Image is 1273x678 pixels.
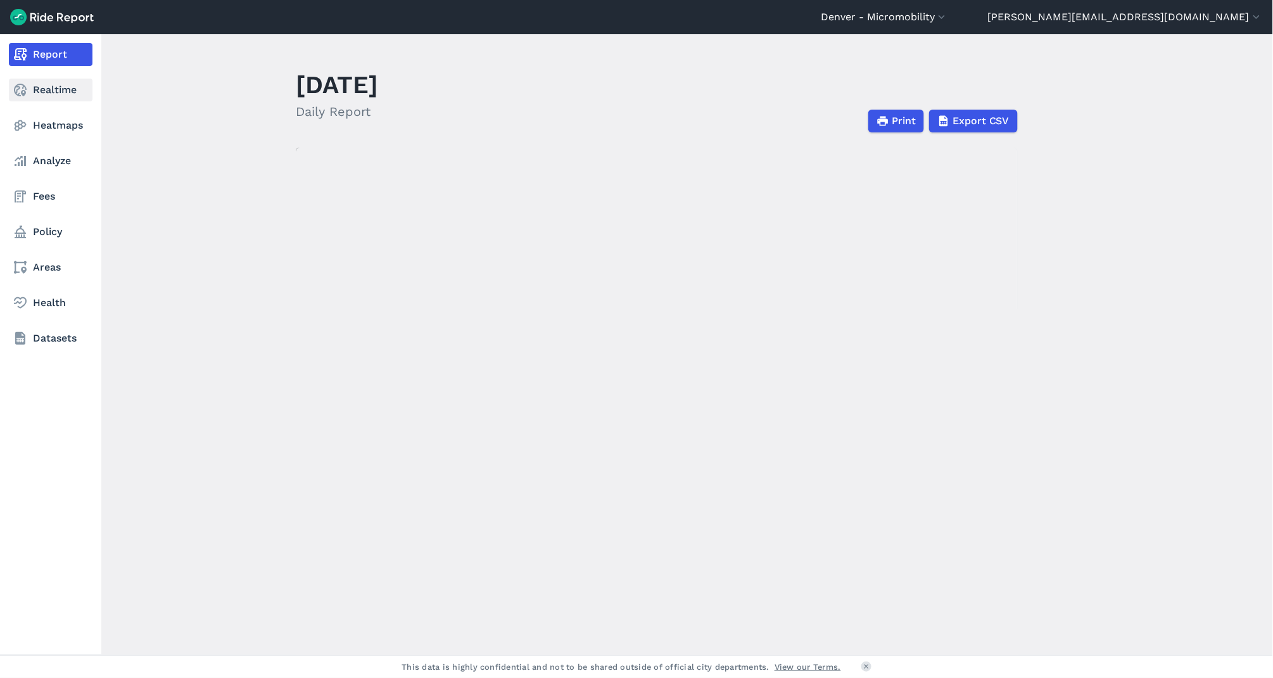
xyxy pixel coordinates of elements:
[9,291,92,314] a: Health
[929,110,1018,132] button: Export CSV
[868,110,924,132] button: Print
[9,185,92,208] a: Fees
[296,67,378,102] h1: [DATE]
[9,114,92,137] a: Heatmaps
[9,79,92,101] a: Realtime
[821,10,948,25] button: Denver - Micromobility
[9,221,92,243] a: Policy
[10,9,94,25] img: Ride Report
[892,113,916,129] span: Print
[9,150,92,172] a: Analyze
[296,102,378,121] h2: Daily Report
[988,10,1263,25] button: [PERSON_NAME][EMAIL_ADDRESS][DOMAIN_NAME]
[775,661,841,673] a: View our Terms.
[953,113,1010,129] span: Export CSV
[9,256,92,279] a: Areas
[9,327,92,350] a: Datasets
[9,43,92,66] a: Report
